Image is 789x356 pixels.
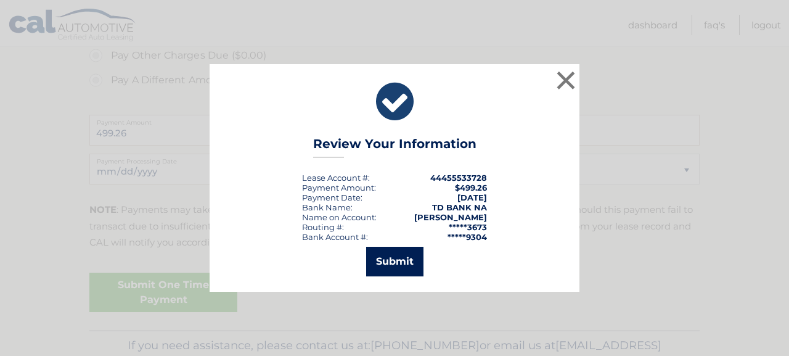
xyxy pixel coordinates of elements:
div: : [302,192,362,202]
h3: Review Your Information [313,136,476,158]
div: Bank Name: [302,202,353,212]
strong: TD BANK NA [432,202,487,212]
span: [DATE] [457,192,487,202]
span: $499.26 [455,183,487,192]
div: Bank Account #: [302,232,368,242]
strong: 44455533728 [430,173,487,183]
div: Payment Amount: [302,183,376,192]
button: × [554,68,578,93]
div: Routing #: [302,222,344,232]
div: Name on Account: [302,212,377,222]
span: Payment Date [302,192,361,202]
strong: [PERSON_NAME] [414,212,487,222]
div: Lease Account #: [302,173,370,183]
button: Submit [366,247,423,276]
